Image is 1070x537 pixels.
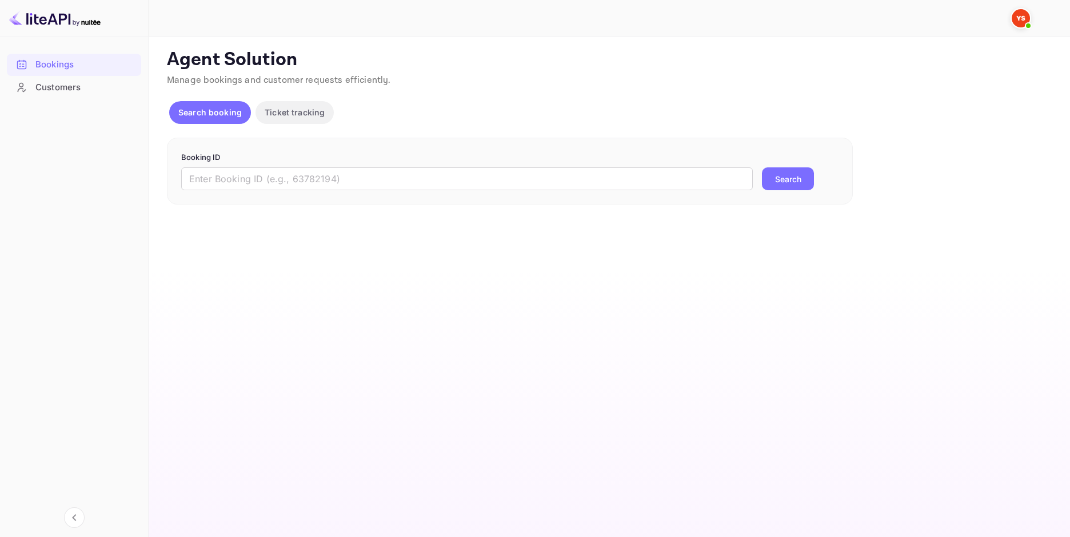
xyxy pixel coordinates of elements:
div: Bookings [7,54,141,76]
img: Yandex Support [1012,9,1030,27]
input: Enter Booking ID (e.g., 63782194) [181,167,753,190]
div: Bookings [35,58,135,71]
div: Customers [35,81,135,94]
img: LiteAPI logo [9,9,101,27]
a: Customers [7,77,141,98]
p: Agent Solution [167,49,1049,71]
div: Customers [7,77,141,99]
a: Bookings [7,54,141,75]
span: Manage bookings and customer requests efficiently. [167,74,391,86]
p: Search booking [178,106,242,118]
button: Collapse navigation [64,507,85,528]
p: Ticket tracking [265,106,325,118]
p: Booking ID [181,152,839,163]
button: Search [762,167,814,190]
